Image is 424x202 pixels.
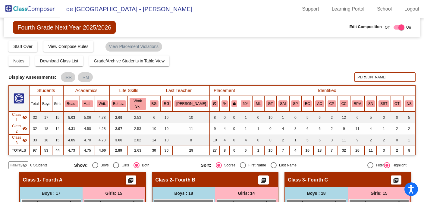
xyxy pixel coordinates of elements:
[252,112,264,123] td: 0
[9,146,29,155] td: TOTALS
[406,25,411,30] span: On
[148,112,160,123] td: 6
[241,100,250,107] button: 504
[403,96,415,112] th: New to de Portola
[288,177,305,183] span: Class 3
[23,177,40,183] span: Class 1
[403,112,415,123] td: 5
[260,177,267,185] mat-icon: picture_as_pdf
[210,96,220,112] th: Keep away students
[61,72,75,82] mat-chip: IRR
[365,123,377,134] td: 4
[29,96,40,112] th: Total
[252,134,264,146] td: 0
[405,100,413,107] button: NS
[372,4,397,14] a: School
[40,177,63,183] span: - Fourth A
[110,134,128,146] td: 3.00
[215,187,278,199] div: Girls: 14
[43,41,93,52] button: View Compose Rules
[80,112,95,123] td: 5.06
[160,134,173,146] td: 10
[30,163,47,168] span: 0 Students
[277,112,290,123] td: 1
[10,163,22,168] span: Hallway
[29,146,40,155] td: 97
[391,146,403,155] td: 2
[52,123,63,134] td: 14
[303,100,312,107] button: BC
[297,4,324,14] a: Support
[301,112,313,123] td: 5
[110,123,128,134] td: 2.97
[301,146,313,155] td: 16
[89,55,170,66] button: Grade/Archive Students in Table View
[266,100,275,107] button: GT
[254,100,262,107] button: ML
[110,85,148,96] th: Life Skills
[127,177,134,185] mat-icon: picture_as_pdf
[40,123,52,134] td: 18
[350,134,365,146] td: 9
[22,115,27,120] mat-icon: visibility
[377,112,391,123] td: 0
[390,163,407,168] div: Highlight
[350,123,365,134] td: 11
[278,100,288,107] button: SAI
[391,112,403,123] td: 0
[220,123,230,134] td: 4
[391,96,403,112] th: Occupational Therapy
[277,163,297,168] div: Last Name
[95,134,109,146] td: 4.73
[52,134,63,146] td: 15
[210,85,239,96] th: Placement
[201,162,323,168] mat-radio-group: Select an option
[40,96,52,112] th: Boys
[350,146,365,155] td: 26
[289,112,301,123] td: 0
[174,100,208,107] button: [PERSON_NAME]
[128,146,148,155] td: 2.63
[74,163,88,168] span: Show:
[8,41,37,52] button: Start Over
[210,123,220,134] td: 9
[9,123,29,134] td: Hidden teacher - Fourth B
[246,163,266,168] div: First Name
[8,55,29,66] button: Notes
[80,146,95,155] td: 4.75
[173,112,209,123] td: 10
[400,4,424,14] a: Logout
[52,112,63,123] td: 15
[365,112,377,123] td: 5
[63,123,80,134] td: 4.31
[305,177,328,183] span: - Fourth C
[220,96,230,112] th: Keep with students
[48,44,89,49] span: View Compose Rules
[338,123,350,134] td: 9
[350,112,365,123] td: 6
[22,126,27,131] mat-icon: visibility
[140,163,149,168] div: Both
[289,96,301,112] th: Speech Services w/IEP
[11,123,22,134] span: Class 2
[210,134,220,146] td: 10
[105,42,162,52] mat-chip: View Placement Violations
[110,112,128,123] td: 2.69
[78,72,93,82] mat-chip: IRM
[52,96,63,112] th: Girls
[301,123,313,134] td: 6
[326,123,338,134] td: 2
[20,187,83,199] div: Boys : 17
[391,123,403,134] td: 2
[326,134,338,146] td: 3
[13,44,33,49] span: Start Over
[97,100,108,107] button: Writ.
[230,123,239,134] td: 0
[326,96,338,112] th: Challenging Parent
[111,100,126,107] button: Behav.
[349,24,382,30] span: Edit Composition
[239,85,415,96] th: Identified
[301,96,313,112] th: Behavior Concerns- Social/Conduct
[11,135,22,146] span: Class 3
[152,187,215,199] div: Boys : 18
